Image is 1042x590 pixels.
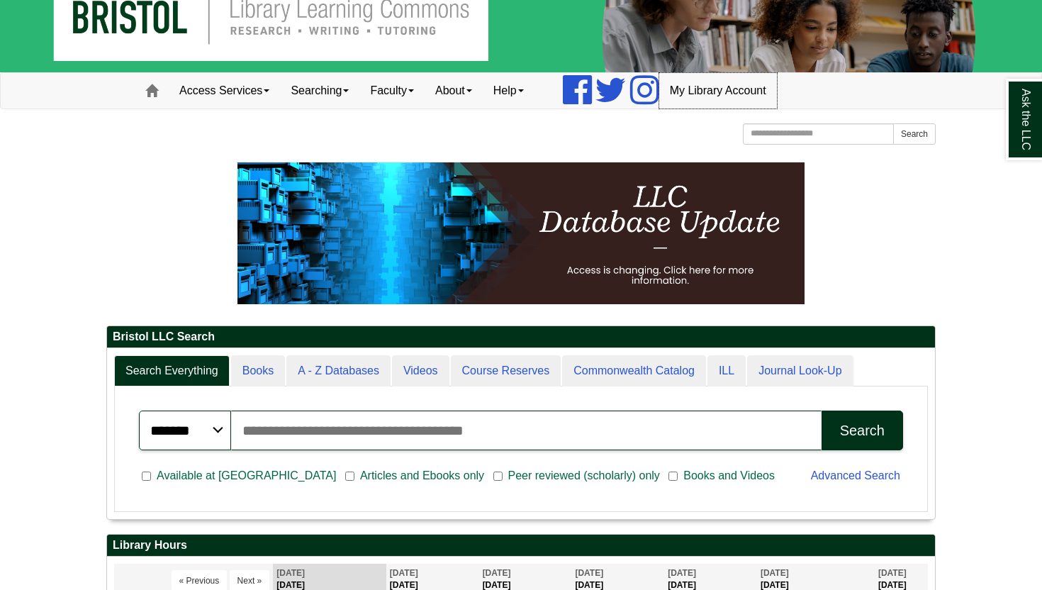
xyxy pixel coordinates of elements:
[107,326,935,348] h2: Bristol LLC Search
[668,470,678,483] input: Books and Videos
[822,411,903,450] button: Search
[503,467,666,484] span: Peer reviewed (scholarly) only
[280,73,359,108] a: Searching
[114,355,230,387] a: Search Everything
[425,73,483,108] a: About
[483,568,511,578] span: [DATE]
[107,535,935,557] h2: Library Hours
[747,355,853,387] a: Journal Look-Up
[151,467,342,484] span: Available at [GEOGRAPHIC_DATA]
[562,355,706,387] a: Commonwealth Catalog
[286,355,391,387] a: A - Z Databases
[359,73,425,108] a: Faculty
[707,355,746,387] a: ILL
[878,568,907,578] span: [DATE]
[237,162,805,304] img: HTML tutorial
[231,355,285,387] a: Books
[840,423,885,439] div: Search
[451,355,561,387] a: Course Reserves
[659,73,777,108] a: My Library Account
[761,568,789,578] span: [DATE]
[893,123,936,145] button: Search
[142,470,151,483] input: Available at [GEOGRAPHIC_DATA]
[678,467,780,484] span: Books and Videos
[276,568,305,578] span: [DATE]
[493,470,503,483] input: Peer reviewed (scholarly) only
[668,568,696,578] span: [DATE]
[345,470,354,483] input: Articles and Ebooks only
[392,355,449,387] a: Videos
[575,568,603,578] span: [DATE]
[483,73,534,108] a: Help
[811,469,900,482] a: Advanced Search
[354,467,490,484] span: Articles and Ebooks only
[390,568,418,578] span: [DATE]
[169,73,280,108] a: Access Services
